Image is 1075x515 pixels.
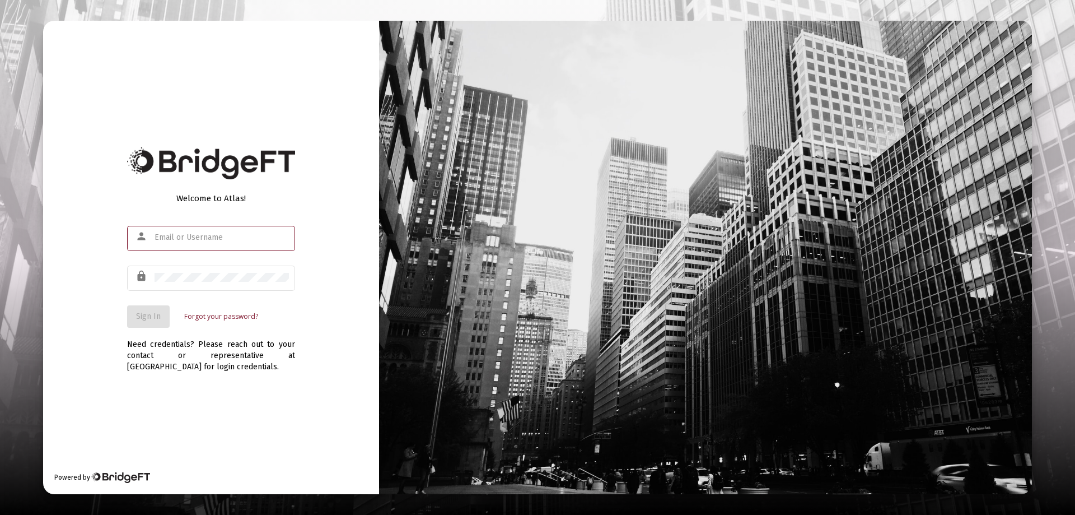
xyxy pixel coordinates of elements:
mat-icon: person [135,230,149,243]
button: Sign In [127,305,170,328]
img: Bridge Financial Technology Logo [127,147,295,179]
div: Powered by [54,472,150,483]
div: Need credentials? Please reach out to your contact or representative at [GEOGRAPHIC_DATA] for log... [127,328,295,373]
img: Bridge Financial Technology Logo [91,472,150,483]
div: Welcome to Atlas! [127,193,295,204]
a: Forgot your password? [184,311,258,322]
span: Sign In [136,312,161,321]
input: Email or Username [155,233,289,242]
mat-icon: lock [135,270,149,283]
